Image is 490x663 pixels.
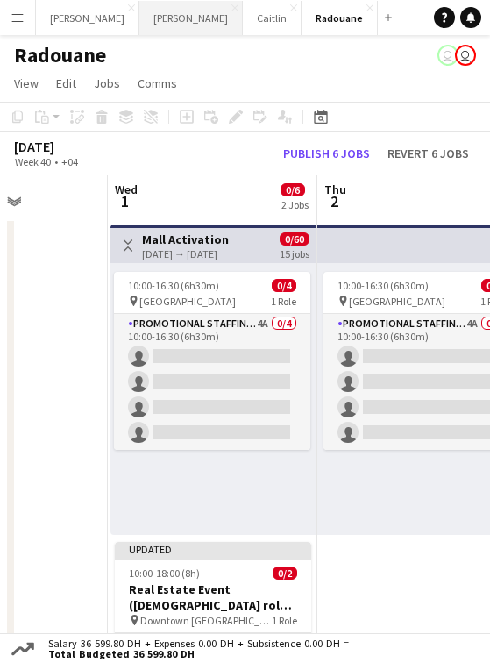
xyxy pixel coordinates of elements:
span: 2 [322,191,346,211]
span: 1 [112,191,138,211]
a: Edit [49,72,83,95]
span: 0/4 [272,279,296,292]
a: Jobs [87,72,127,95]
span: View [14,75,39,91]
span: 0/2 [273,567,297,580]
span: Thu [324,182,346,197]
h1: Radouane [14,42,106,68]
h3: Mall Activation [142,232,229,247]
div: [DATE] [14,138,118,155]
app-user-avatar: Radouane Bouakaz [437,45,458,66]
span: Edit [56,75,76,91]
span: 1 Role [272,614,297,627]
span: Total Budgeted 36 599.80 DH [48,649,349,659]
h3: Real Estate Event ([DEMOGRAPHIC_DATA] role) [GEOGRAPHIC_DATA] [115,581,311,613]
button: [PERSON_NAME] [36,1,139,35]
div: [DATE] → [DATE] [142,247,229,260]
span: 10:00-18:00 (8h) [129,567,200,580]
app-user-avatar: Caitlin Aldendorff [455,45,476,66]
span: 0/60 [280,232,309,246]
span: Week 40 [11,155,54,168]
span: Downtown [GEOGRAPHIC_DATA] [140,614,272,627]
span: Wed [115,182,138,197]
span: 0/6 [281,183,305,196]
span: 10:00-16:30 (6h30m) [128,279,219,292]
span: [GEOGRAPHIC_DATA] [349,295,445,308]
div: +04 [61,155,78,168]
button: Caitlin [243,1,302,35]
button: [PERSON_NAME] [139,1,243,35]
div: 15 jobs [280,246,309,260]
button: Radouane [302,1,378,35]
span: [GEOGRAPHIC_DATA] [139,295,236,308]
button: Publish 6 jobs [276,144,377,163]
app-card-role: Promotional Staffing (Brand Ambassadors)4A0/410:00-16:30 (6h30m) [114,314,310,450]
div: 2 Jobs [281,198,309,211]
span: Comms [138,75,177,91]
div: Salary 36 599.80 DH + Expenses 0.00 DH + Subsistence 0.00 DH = [38,638,352,659]
button: Revert 6 jobs [380,144,476,163]
span: Jobs [94,75,120,91]
span: 10:00-16:30 (6h30m) [337,279,429,292]
app-job-card: 10:00-16:30 (6h30m)0/4 [GEOGRAPHIC_DATA]1 RolePromotional Staffing (Brand Ambassadors)4A0/410:00-... [114,272,310,450]
a: Comms [131,72,184,95]
span: 1 Role [271,295,296,308]
div: Updated [115,542,311,556]
a: View [7,72,46,95]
